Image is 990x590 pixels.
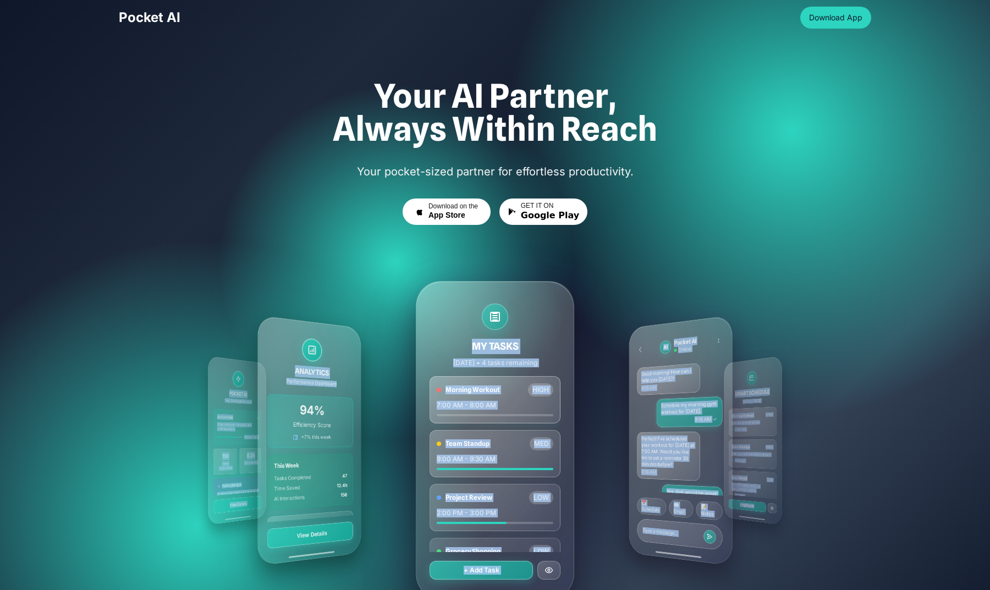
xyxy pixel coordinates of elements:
span: GET IT ON [521,202,554,210]
button: GET IT ONGoogle Play [499,198,587,225]
button: Download App [800,7,871,29]
p: Your pocket-sized partner for effortless productivity. [249,163,741,181]
button: Download on theApp Store [403,198,491,225]
span: Google Play [521,210,579,221]
h1: Your AI Partner, Always Within Reach [119,79,871,145]
span: Pocket AI [119,9,180,25]
span: App Store [428,211,465,220]
span: Download on the [428,202,478,211]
